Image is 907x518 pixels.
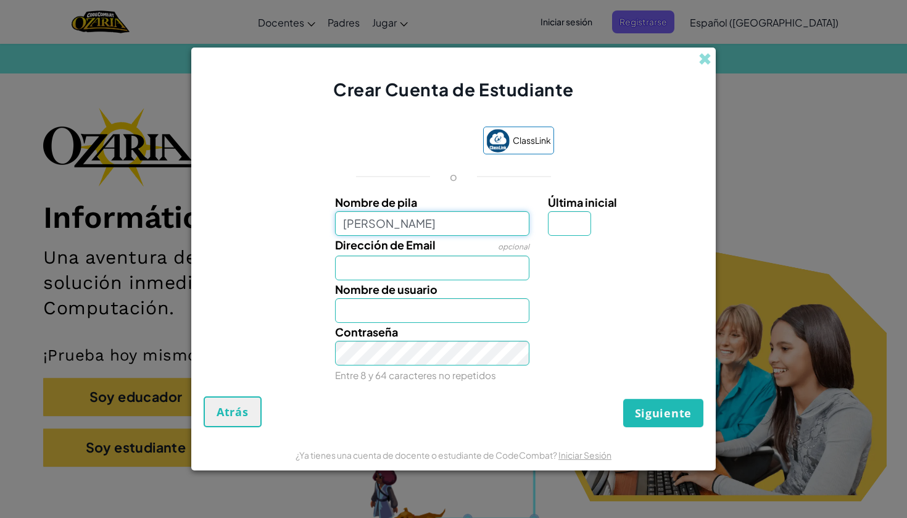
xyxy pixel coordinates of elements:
div: Acceder con Google. Se abre en una pestaña nueva [353,128,471,156]
span: opcional [498,242,529,251]
button: Atrás [204,396,262,427]
span: Contraseña [335,325,398,339]
span: ClassLink [513,132,551,149]
span: Dirección de Email [335,238,436,252]
a: Iniciar Sesión [558,449,611,461]
p: o [450,169,457,184]
span: Crear Cuenta de Estudiante [333,78,574,100]
span: ¿Ya tienes una cuenta de docente o estudiante de CodeCombat? [296,449,558,461]
span: Última inicial [548,195,617,209]
span: Atrás [217,404,249,419]
small: Entre 8 y 64 caracteres no repetidos [335,369,496,381]
span: Siguiente [635,406,692,420]
button: Siguiente [623,399,703,427]
img: classlink-logo-small.png [486,129,510,152]
span: Nombre de usuario [335,282,437,296]
iframe: Botón de Acceder con Google [347,128,477,156]
span: Nombre de pila [335,195,417,209]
